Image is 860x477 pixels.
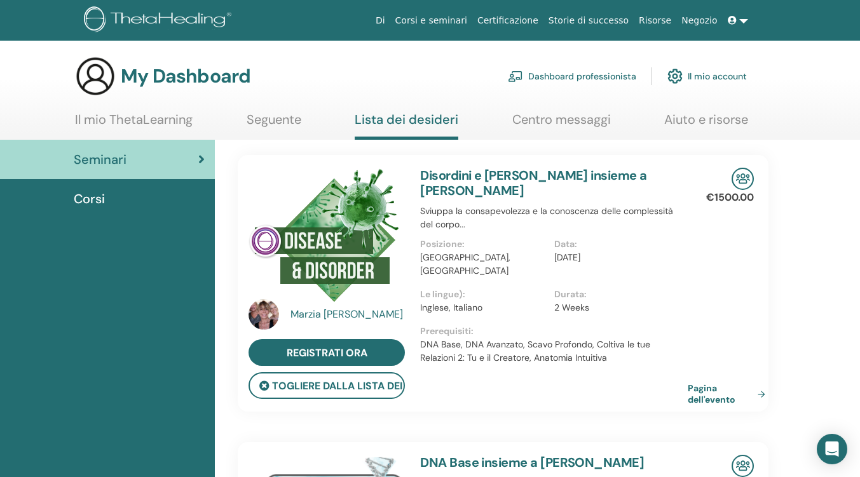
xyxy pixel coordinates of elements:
[420,338,688,365] p: DNA Base, DNA Avanzato, Scavo Profondo, Coltiva le tue Relazioni 2: Tu e il Creatore, Anatomia In...
[706,190,754,205] p: €1500.00
[249,168,400,303] img: Disordini e Malattie
[75,112,193,137] a: Il mio ThetaLearning
[817,434,847,464] div: Open Intercom Messenger
[355,112,458,140] a: Lista dei desideri
[554,251,680,264] p: [DATE]
[420,301,546,314] p: Inglese, Italiano
[512,112,611,137] a: Centro messaggi
[74,189,105,208] span: Corsi
[420,167,646,199] a: Disordini e [PERSON_NAME] insieme a [PERSON_NAME]
[420,325,688,338] p: Prerequisiti :
[676,9,722,32] a: Negozio
[554,238,680,251] p: Data :
[249,339,405,366] a: Registrati ora
[664,112,748,137] a: Aiuto e risorse
[554,301,680,314] p: 2 Weeks
[84,6,236,35] img: logo.png
[287,346,367,359] span: Registrati ora
[634,9,676,32] a: Risorse
[420,238,546,251] p: Posizione :
[554,288,680,301] p: Durata :
[121,65,250,88] h3: My Dashboard
[508,62,636,90] a: Dashboard professionista
[667,65,683,87] img: cog.svg
[390,9,472,32] a: Corsi e seminari
[420,288,546,301] p: Le lingue) :
[420,205,688,231] p: Sviuppa la consapevolezza e la conoscenza delle complessità del corpo...
[508,71,523,82] img: chalkboard-teacher.svg
[371,9,390,32] a: Di
[667,62,747,90] a: Il mio account
[732,168,754,190] img: In-Person Seminar
[688,382,770,405] a: Pagina dell'evento
[290,307,408,322] a: Marzia [PERSON_NAME]
[543,9,634,32] a: Storie di successo
[74,150,126,169] span: Seminari
[472,9,543,32] a: Certificazione
[247,112,301,137] a: Seguente
[420,454,644,471] a: DNA Base insieme a [PERSON_NAME]
[75,56,116,97] img: generic-user-icon.jpg
[249,299,279,330] img: default.jpg
[249,372,405,399] button: Togliere dalla lista dei desideri
[732,455,754,477] img: In-Person Seminar
[420,251,546,278] p: [GEOGRAPHIC_DATA], [GEOGRAPHIC_DATA]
